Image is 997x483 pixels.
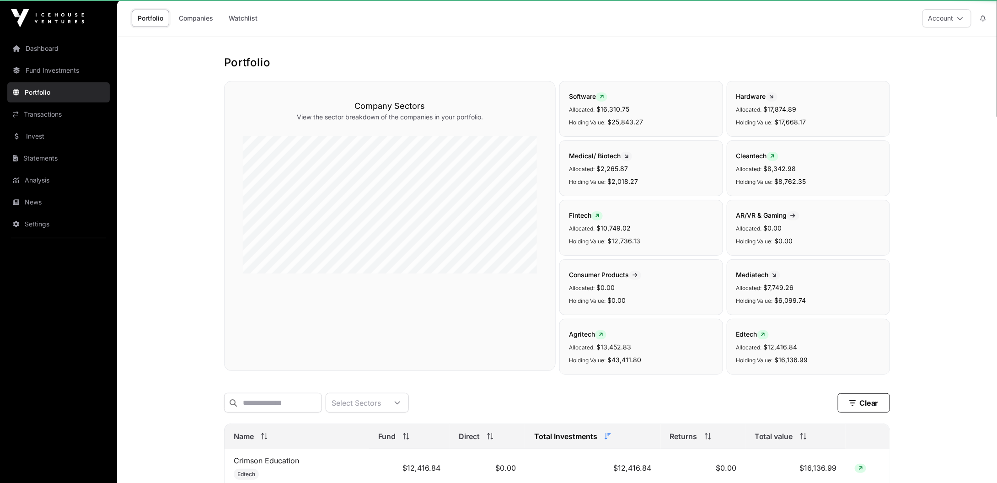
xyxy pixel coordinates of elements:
button: Clear [838,393,890,413]
a: Companies [173,10,219,27]
span: Holding Value: [569,297,606,304]
span: $25,843.27 [607,118,643,126]
a: Invest [7,126,110,146]
span: $0.00 [596,284,615,291]
span: Holding Value: [736,357,773,364]
span: $16,310.75 [596,105,629,113]
span: Holding Value: [569,119,606,126]
span: Total Investments [534,431,597,442]
span: Edtech [237,471,255,478]
span: $12,416.84 [764,343,798,351]
span: $2,265.87 [596,165,628,172]
iframe: Chat Widget [951,439,997,483]
span: Agritech [569,330,606,338]
span: $10,749.02 [596,224,631,232]
span: Returns [670,431,697,442]
span: Fund [378,431,396,442]
span: $8,342.98 [764,165,796,172]
span: Holding Value: [736,178,773,185]
span: Allocated: [736,344,762,351]
span: Total value [755,431,793,442]
span: Direct [459,431,480,442]
span: Consumer Products [569,271,641,279]
span: $43,411.80 [607,356,641,364]
span: Holding Value: [569,357,606,364]
button: Account [922,9,971,27]
span: $16,136.99 [775,356,808,364]
span: Holding Value: [736,297,773,304]
span: Allocated: [736,106,762,113]
h1: Portfolio [224,55,890,70]
span: Allocated: [569,284,595,291]
span: Fintech [569,211,603,219]
span: Allocated: [569,344,595,351]
span: Allocated: [736,225,762,232]
span: Medical/ Biotech [569,152,632,160]
span: $13,452.83 [596,343,631,351]
span: Cleantech [736,152,778,160]
img: Icehouse Ventures Logo [11,9,84,27]
span: Allocated: [736,284,762,291]
span: Holding Value: [736,238,773,245]
span: Software [569,92,607,100]
a: Watchlist [223,10,263,27]
div: Select Sectors [326,393,386,412]
span: Allocated: [569,225,595,232]
span: $0.00 [764,224,782,232]
span: AR/VR & Gaming [736,211,799,219]
span: Holding Value: [569,178,606,185]
p: View the sector breakdown of the companies in your portfolio. [243,113,537,122]
span: Holding Value: [569,238,606,245]
a: Fund Investments [7,60,110,80]
span: $17,668.17 [775,118,806,126]
a: Analysis [7,170,110,190]
span: Allocated: [569,106,595,113]
span: Holding Value: [736,119,773,126]
span: Edtech [736,330,769,338]
span: $17,874.89 [764,105,797,113]
span: Mediatech [736,271,780,279]
span: $8,762.35 [775,177,806,185]
a: Crimson Education [234,456,299,465]
span: $6,099.74 [775,296,806,304]
span: Allocated: [736,166,762,172]
span: $0.00 [775,237,793,245]
span: $12,736.13 [607,237,640,245]
span: Hardware [736,92,777,100]
span: $0.00 [607,296,626,304]
a: Portfolio [7,82,110,102]
a: Transactions [7,104,110,124]
a: Statements [7,148,110,168]
span: $7,749.26 [764,284,794,291]
a: Portfolio [132,10,169,27]
span: Name [234,431,254,442]
a: Dashboard [7,38,110,59]
span: $2,018.27 [607,177,638,185]
a: News [7,192,110,212]
h3: Company Sectors [243,100,537,113]
span: Allocated: [569,166,595,172]
a: Settings [7,214,110,234]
